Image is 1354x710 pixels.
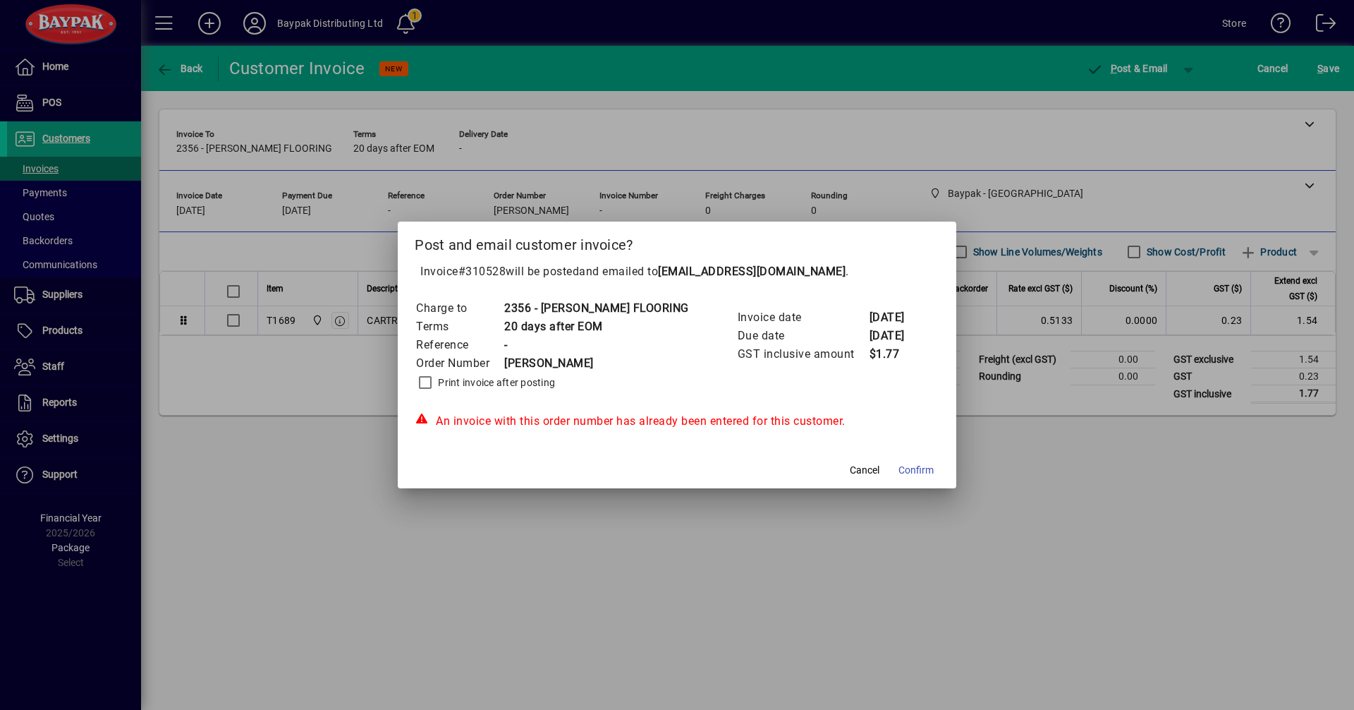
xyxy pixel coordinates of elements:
[504,299,689,318] td: 2356 - [PERSON_NAME] FLOORING
[869,327,925,345] td: [DATE]
[504,354,689,373] td: [PERSON_NAME]
[415,299,504,318] td: Charge to
[579,265,846,278] span: and emailed to
[415,263,939,280] p: Invoice will be posted .
[504,318,689,336] td: 20 days after EOM
[737,327,869,345] td: Due date
[415,413,939,430] div: An invoice with this order number has already been entered for this customer.
[415,336,504,354] td: Reference
[415,354,504,373] td: Order Number
[504,336,689,354] td: -
[435,375,555,390] label: Print invoice after posting
[737,345,869,363] td: GST inclusive amount
[893,457,939,483] button: Confirm
[458,265,506,278] span: #310528
[658,265,846,278] b: [EMAIL_ADDRESS][DOMAIN_NAME]
[398,222,956,263] h2: Post and email customer invoice?
[869,345,925,363] td: $1.77
[842,457,887,483] button: Cancel
[869,308,925,327] td: [DATE]
[898,463,934,478] span: Confirm
[850,463,879,478] span: Cancel
[737,308,869,327] td: Invoice date
[415,318,504,336] td: Terms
